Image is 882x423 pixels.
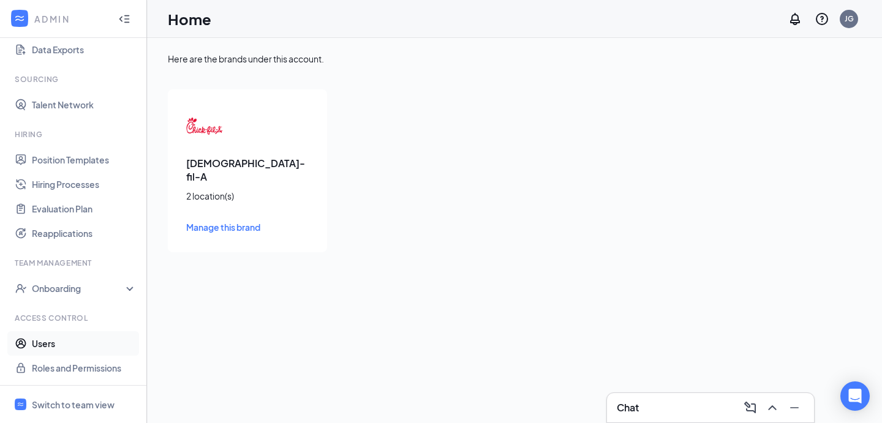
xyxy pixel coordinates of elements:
[186,190,309,202] div: 2 location(s)
[763,398,782,417] button: ChevronUp
[186,220,309,234] a: Manage this brand
[788,12,802,26] svg: Notifications
[15,129,134,140] div: Hiring
[32,92,137,117] a: Talent Network
[617,401,639,414] h3: Chat
[15,258,134,268] div: Team Management
[17,400,24,408] svg: WorkstreamLogo
[845,13,854,24] div: JG
[168,9,211,29] h1: Home
[32,331,137,356] a: Users
[15,313,134,323] div: Access control
[815,12,829,26] svg: QuestionInfo
[186,157,309,184] h3: [DEMOGRAPHIC_DATA]-fil-A
[765,400,780,415] svg: ChevronUp
[186,108,223,144] img: Chick-fil-A logo
[787,400,802,415] svg: Minimize
[32,172,137,197] a: Hiring Processes
[32,356,137,380] a: Roles and Permissions
[168,53,861,65] div: Here are the brands under this account.
[785,398,804,417] button: Minimize
[840,381,870,411] div: Open Intercom Messenger
[34,13,107,25] div: ADMIN
[15,74,134,84] div: Sourcing
[32,37,137,62] a: Data Exports
[32,282,126,294] div: Onboarding
[13,12,26,24] svg: WorkstreamLogo
[118,13,130,25] svg: Collapse
[743,400,758,415] svg: ComposeMessage
[32,197,137,221] a: Evaluation Plan
[32,399,115,411] div: Switch to team view
[186,222,260,233] span: Manage this brand
[32,221,137,245] a: Reapplications
[32,148,137,172] a: Position Templates
[15,282,27,294] svg: UserCheck
[741,398,760,417] button: ComposeMessage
